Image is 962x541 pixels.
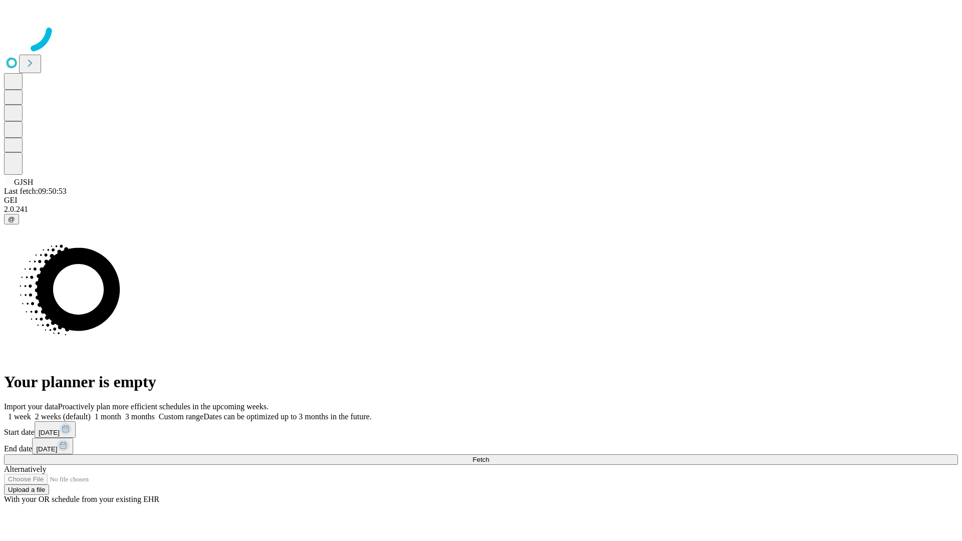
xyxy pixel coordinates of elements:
[4,495,159,503] span: With your OR schedule from your existing EHR
[125,412,155,421] span: 3 months
[58,402,269,411] span: Proactively plan more efficient schedules in the upcoming weeks.
[8,412,31,421] span: 1 week
[32,438,73,454] button: [DATE]
[4,454,958,465] button: Fetch
[14,178,33,186] span: GJSH
[4,373,958,391] h1: Your planner is empty
[4,465,46,473] span: Alternatively
[39,429,60,436] span: [DATE]
[35,412,91,421] span: 2 weeks (default)
[4,402,58,411] span: Import your data
[4,421,958,438] div: Start date
[4,438,958,454] div: End date
[35,421,76,438] button: [DATE]
[472,456,489,463] span: Fetch
[36,445,57,453] span: [DATE]
[95,412,121,421] span: 1 month
[203,412,371,421] span: Dates can be optimized up to 3 months in the future.
[159,412,203,421] span: Custom range
[4,205,958,214] div: 2.0.241
[4,196,958,205] div: GEI
[4,187,67,195] span: Last fetch: 09:50:53
[4,214,19,224] button: @
[8,215,15,223] span: @
[4,484,49,495] button: Upload a file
